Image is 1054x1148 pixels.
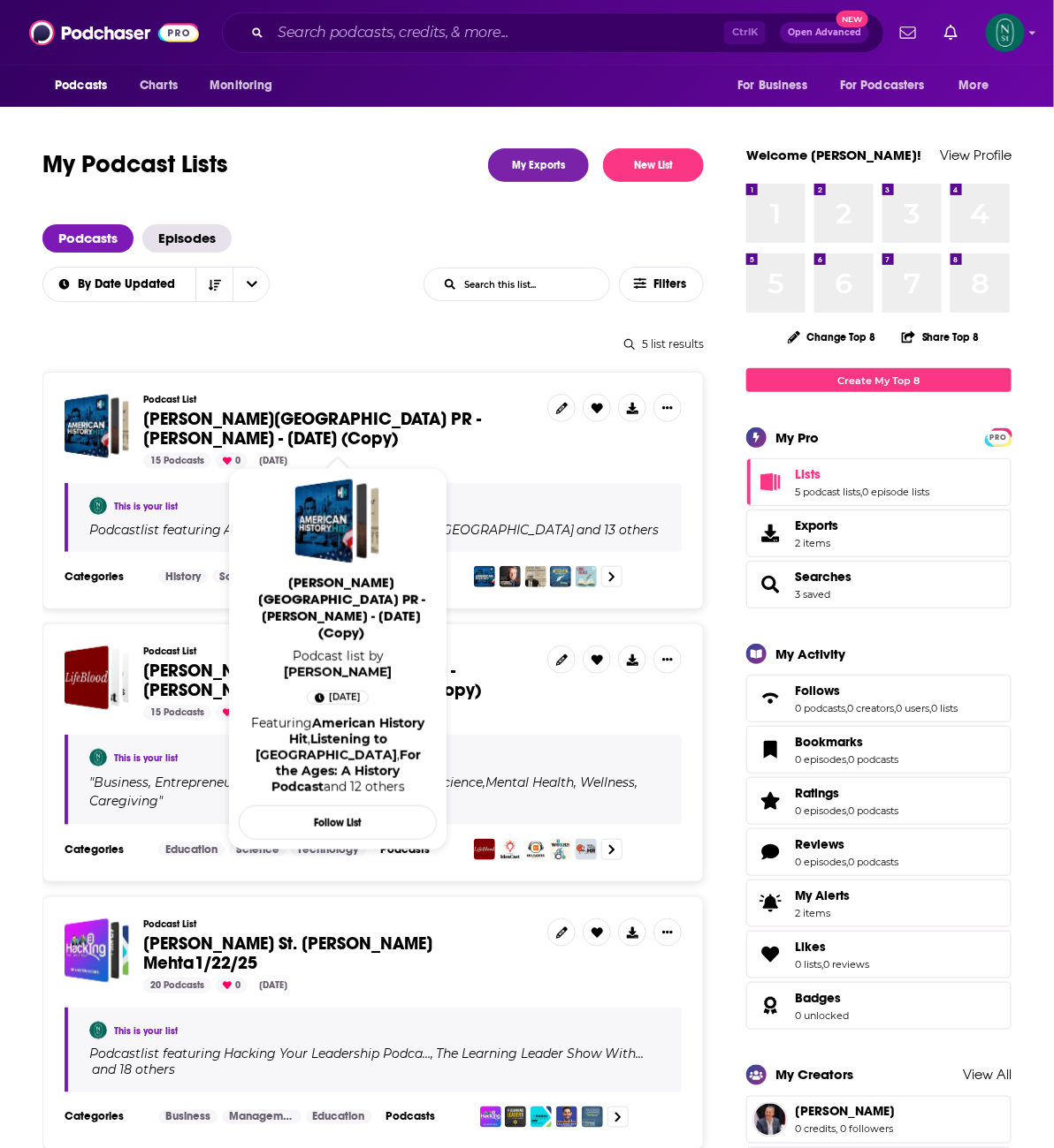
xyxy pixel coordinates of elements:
[780,22,869,43] button: Open AdvancedNew
[222,12,884,53] div: Search podcasts, credits, & more...
[271,19,724,47] input: Search podcasts, credits, & more...
[653,646,682,674] button: Show More Button
[480,1106,501,1128] img: Hacking Your Leadership Podcast
[959,73,989,98] span: More
[386,1110,466,1124] h3: Podcasts
[252,978,294,993] div: [DATE]
[65,646,129,710] a: Newton Street - Rajiv Mehta (Round 2) - August 18, 2025 (Copy)
[795,1123,895,1136] span: 0 credits, 0 followers
[795,804,846,817] a: 0 episodes
[653,394,682,422] button: Show More Button
[577,522,659,538] p: and 13 others
[29,16,199,49] img: Podchaser - Follow, Share and Rate Podcasts
[216,705,248,721] div: 0
[752,840,788,865] a: Reviews
[550,839,571,860] img: HR Works: The Podcast for Human Resources
[840,73,925,98] span: For Podcasters
[752,942,788,967] a: Likes
[947,69,1012,102] button: open menu
[821,958,823,971] span: ,
[114,752,178,764] a: This is your list
[143,918,533,930] h3: Podcast List
[845,702,847,714] span: ,
[848,856,898,868] a: 0 podcasts
[603,148,704,182] button: New List
[963,1067,1012,1084] a: View All
[500,839,521,860] img: HBR IdeaCast
[894,702,896,714] span: ,
[210,73,272,98] span: Monitoring
[284,664,392,680] a: Amy Enright
[986,13,1025,52] img: User Profile
[746,726,1012,774] span: Bookmarks
[795,887,850,903] span: My Alerts
[896,702,929,714] a: 0 users
[746,880,1012,927] a: My Alerts
[221,1047,431,1061] a: Hacking Your Leadership Podca…
[795,1009,849,1022] a: 0 unlocked
[242,574,440,648] a: [PERSON_NAME][GEOGRAPHIC_DATA] PR - [PERSON_NAME] - [DATE] (Copy)
[431,1046,433,1062] span: ,
[242,574,440,641] span: [PERSON_NAME][GEOGRAPHIC_DATA] PR - [PERSON_NAME] - [DATE] (Copy)
[653,278,689,291] span: Filters
[986,13,1025,52] button: Show profile menu
[114,501,178,512] a: This is your list
[143,394,533,405] h3: Podcast List
[143,410,533,449] a: [PERSON_NAME][GEOGRAPHIC_DATA] PR - [PERSON_NAME] - [DATE] (Copy)
[737,73,807,98] span: For Business
[746,510,1012,557] a: Exports
[295,479,380,563] a: Newton Street PR - Scott Miller - Aug 20 2025 (Copy)
[795,569,852,585] a: Searches
[795,907,850,919] span: 2 items
[752,737,788,762] a: Bookmarks
[78,278,181,291] span: By Date Updated
[65,918,129,983] span: Newton St. PR- Rajiv Mehta1/22/25
[505,1106,526,1128] img: The Learning Leader Show With Ryan Hawk
[143,453,211,469] div: 15 Podcasts
[195,268,233,301] button: Sort Direction
[752,993,788,1018] a: Badges
[361,523,574,537] h4: Listening to [GEOGRAPHIC_DATA]
[212,570,265,584] a: Society
[848,753,898,766] a: 0 podcasts
[89,749,107,767] img: Amy Enright
[143,705,211,721] div: 15 Podcasts
[239,805,437,840] button: Follow List
[474,566,495,587] img: American History Hit
[271,747,421,795] a: For the Ages: A History Podcast
[92,1062,175,1078] p: and 18 others
[795,486,860,498] a: 5 podcast lists
[795,466,929,482] a: Lists
[143,661,533,700] a: [PERSON_NAME][GEOGRAPHIC_DATA] - [PERSON_NAME] (Round 2) - [DATE] (Copy)
[724,21,766,44] span: Ctrl K
[142,224,232,253] a: Episodes
[42,337,704,351] div: 5 list results
[65,570,144,584] h3: Categories
[752,789,788,813] a: Ratings
[140,73,178,98] span: Charts
[823,958,869,971] a: 0 reviews
[795,466,821,482] span: Lists
[256,731,397,763] a: Listening to America
[433,1047,644,1061] a: The Learning Leader Show With…
[795,588,830,600] a: 3 saved
[550,566,571,587] img: Amazing Tales About History
[746,777,1012,825] span: Ratings
[576,566,597,587] img: HistoryExtra Long Reads
[795,537,838,549] span: 2 items
[775,646,845,662] div: My Activity
[42,224,134,253] a: Podcasts
[752,891,788,916] span: My Alerts
[988,431,1009,444] span: PRO
[436,1047,644,1061] h4: The Learning Leader Show With…
[252,453,294,469] div: [DATE]
[795,683,958,699] a: Follows
[233,268,270,301] button: open menu
[42,69,130,102] button: open menu
[795,990,849,1006] a: Badges
[222,1110,302,1124] a: Management
[65,394,129,458] span: Newton Street PR - Scott Miller - Aug 20 2025 (Copy)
